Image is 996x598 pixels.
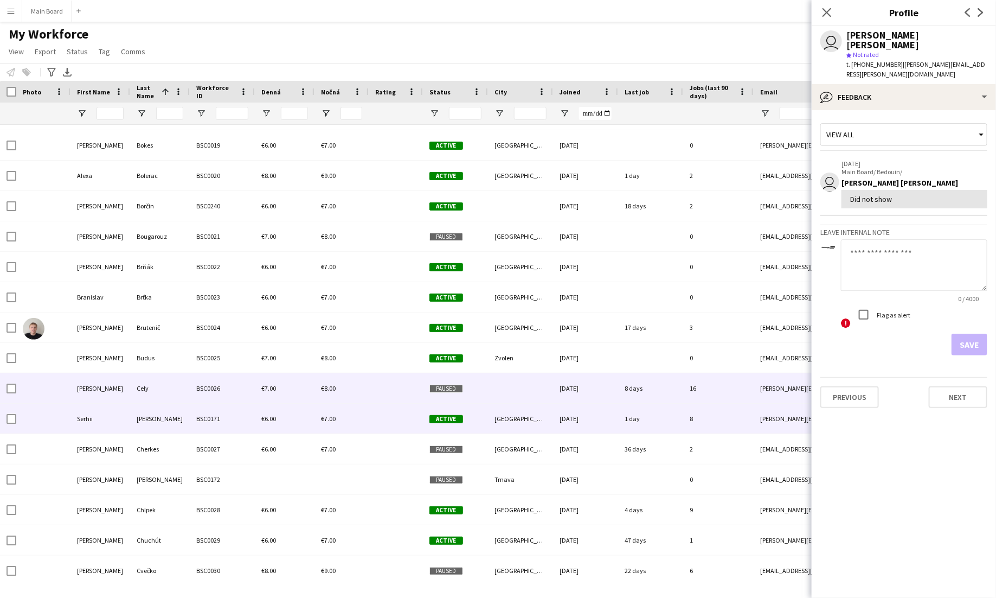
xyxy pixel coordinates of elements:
input: Workforce ID Filter Input [216,107,248,120]
div: BSC0028 [190,495,255,525]
div: BSC0240 [190,191,255,221]
div: [DATE] [553,282,618,312]
div: [PERSON_NAME] [70,556,130,586]
a: Export [30,44,60,59]
div: 2 [683,161,754,190]
input: Nočná Filter Input [340,107,362,120]
div: [DATE] [553,373,618,403]
a: Status [62,44,92,59]
span: Status [67,47,88,56]
div: [GEOGRAPHIC_DATA] [488,252,553,282]
span: Photo [23,88,41,96]
div: Branislav [70,282,130,312]
div: BSC0171 [190,404,255,434]
div: 9 [683,495,754,525]
input: Last Name Filter Input [156,107,183,120]
div: Bokes [130,130,190,160]
span: Active [429,202,463,211]
a: View [4,44,28,59]
button: Open Filter Menu [760,109,770,118]
input: Status Filter Input [449,107,481,120]
div: 8 [683,404,754,434]
div: [EMAIL_ADDRESS][DOMAIN_NAME] [754,221,971,251]
span: €8.00 [321,232,336,240]
div: [EMAIL_ADDRESS][DOMAIN_NAME] [754,191,971,221]
span: Not rated [853,50,879,59]
div: Serhii [70,404,130,434]
a: Tag [94,44,114,59]
span: View [9,47,24,56]
div: Bougarouz [130,221,190,251]
div: [PERSON_NAME] [70,313,130,342]
div: 22 days [618,556,683,586]
div: Feedback [812,84,996,110]
div: 2 [683,434,754,464]
button: Open Filter Menu [429,109,439,118]
div: [EMAIL_ADDRESS][DOMAIN_NAME] [754,343,971,373]
span: Active [429,537,463,545]
div: 4 days [618,495,683,525]
span: Nočná [321,88,340,96]
span: €8.00 [261,171,276,180]
div: 8 days [618,373,683,403]
div: [GEOGRAPHIC_DATA] [488,434,553,464]
div: [GEOGRAPHIC_DATA] [488,282,553,312]
span: €8.00 [261,567,276,575]
div: [EMAIL_ADDRESS][DOMAIN_NAME] [754,434,971,464]
div: Bolerac [130,161,190,190]
span: €6.00 [261,141,276,149]
button: Open Filter Menu [196,109,206,118]
span: Export [35,47,56,56]
div: [DATE] [553,525,618,555]
div: [GEOGRAPHIC_DATA] [488,525,553,555]
div: BSC0024 [190,313,255,342]
span: Active [429,354,463,362]
div: [PERSON_NAME] [70,191,130,221]
div: 2 [683,191,754,221]
span: Paused [429,446,463,454]
div: [PERSON_NAME] [70,525,130,555]
div: Brutenič [130,313,190,342]
button: Open Filter Menu [494,109,504,118]
div: Alexa [70,161,130,190]
div: [DATE] [553,434,618,464]
input: City Filter Input [514,107,547,120]
div: Zvolen [488,343,553,373]
span: Active [429,506,463,514]
div: [PERSON_NAME] [70,252,130,282]
div: [PERSON_NAME][EMAIL_ADDRESS][DOMAIN_NAME] [754,525,971,555]
span: €7.00 [261,354,276,362]
div: 0 [683,130,754,160]
div: 18 days [618,191,683,221]
p: [DATE] [841,160,987,168]
div: Brňák [130,252,190,282]
div: [PERSON_NAME] [70,434,130,464]
div: [DATE] [553,252,618,282]
span: Joined [560,88,581,96]
div: BSC0023 [190,282,255,312]
span: €7.00 [321,506,336,514]
div: [EMAIL_ADDRESS][DOMAIN_NAME] [754,313,971,342]
div: 16 [683,373,754,403]
div: BSC0026 [190,373,255,403]
div: [GEOGRAPHIC_DATA] [488,313,553,342]
button: Open Filter Menu [560,109,569,118]
span: Tag [99,47,110,56]
div: [GEOGRAPHIC_DATA] [488,495,553,525]
span: €9.00 [321,171,336,180]
div: BSC0022 [190,252,255,282]
span: €7.00 [261,232,276,240]
input: Denná Filter Input [281,107,308,120]
span: First Name [77,88,110,96]
span: €8.00 [321,384,336,392]
span: €7.00 [321,263,336,271]
label: Flag as alert [875,311,910,319]
button: Open Filter Menu [261,109,271,118]
div: [EMAIL_ADDRESS][DOMAIN_NAME] [754,161,971,190]
span: €6.00 [261,323,276,332]
div: [PERSON_NAME][EMAIL_ADDRESS][DOMAIN_NAME] [754,130,971,160]
div: [DATE] [553,161,618,190]
div: BSC0030 [190,556,255,586]
a: Comms [117,44,150,59]
div: [PERSON_NAME] [130,465,190,494]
